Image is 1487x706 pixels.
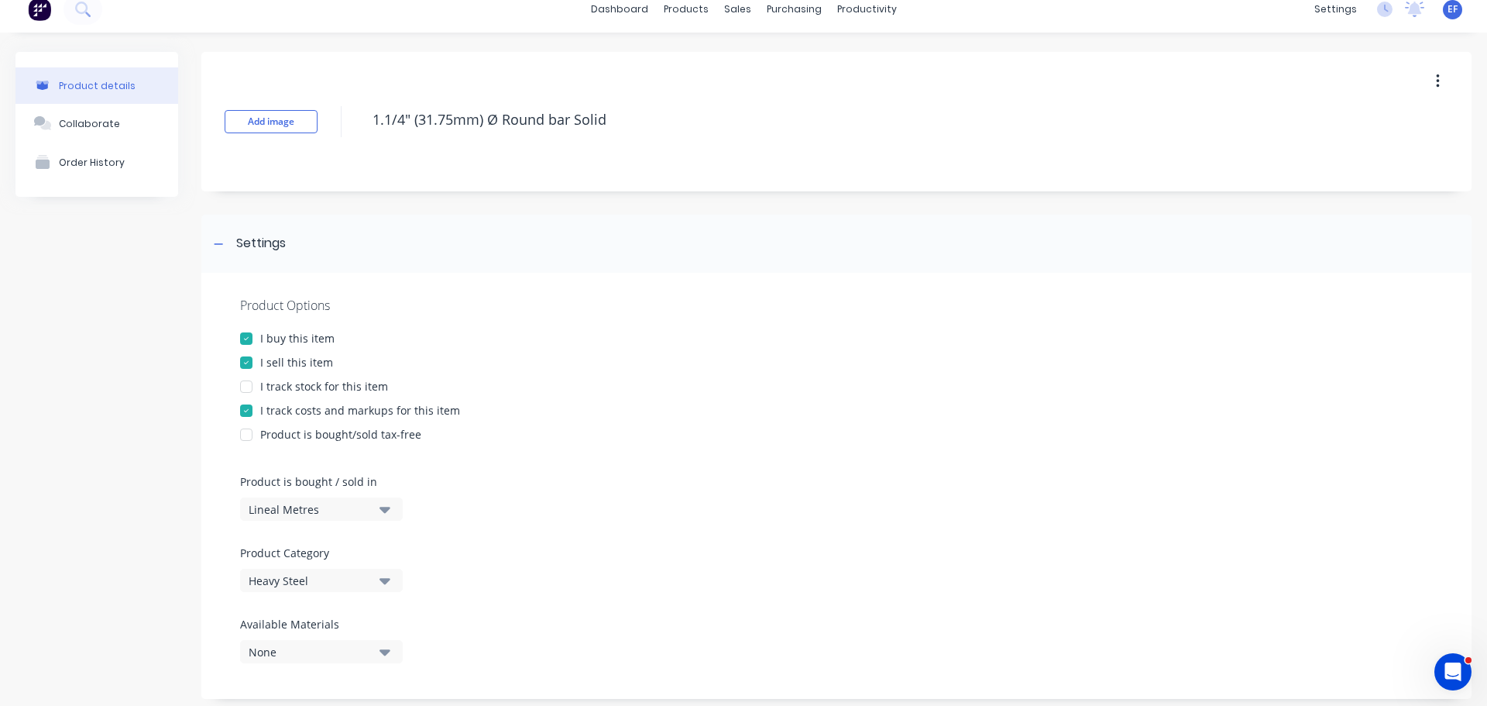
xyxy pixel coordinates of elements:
[260,354,333,370] div: I sell this item
[260,330,335,346] div: I buy this item
[15,67,178,104] button: Product details
[59,157,125,168] div: Order History
[225,110,318,133] button: Add image
[260,426,421,443] div: Product is bought/sold tax-free
[249,501,373,518] div: Lineal Metres
[260,402,460,418] div: I track costs and markups for this item
[1434,653,1472,691] iframe: Intercom live chat
[15,143,178,181] button: Order History
[249,644,373,660] div: None
[260,378,388,394] div: I track stock for this item
[240,474,395,490] label: Product is bought / sold in
[240,640,403,663] button: None
[15,104,178,143] button: Collaborate
[236,234,286,253] div: Settings
[240,498,403,521] button: Lineal Metres
[240,296,1433,315] div: Product Options
[59,118,120,129] div: Collaborate
[249,573,373,589] div: Heavy Steel
[365,102,1344,138] textarea: 1.1/4" (31.75mm) Ø Round bar Solid
[240,616,403,632] label: Available Materials
[240,569,403,592] button: Heavy Steel
[1448,2,1458,16] span: EF
[240,545,395,561] label: Product Category
[59,80,136,91] div: Product details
